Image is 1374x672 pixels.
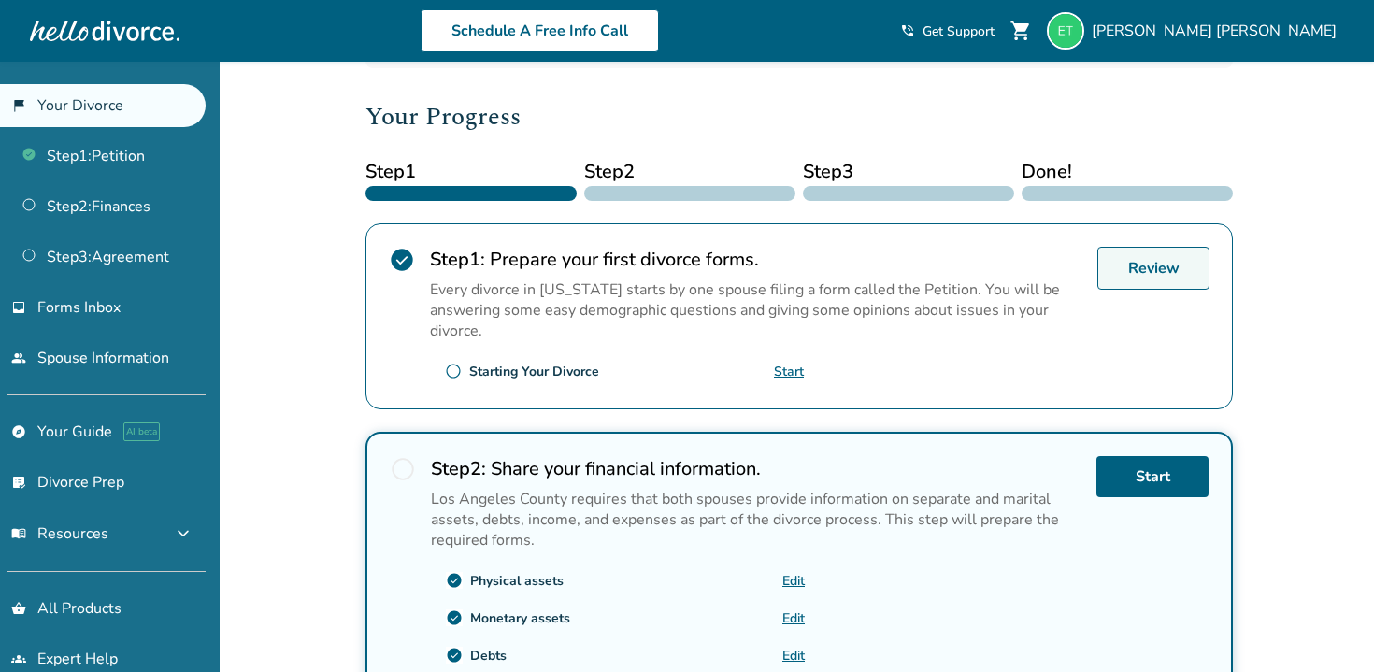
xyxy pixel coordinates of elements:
span: AI beta [123,422,160,441]
a: Start [1096,456,1209,497]
a: Edit [782,609,805,627]
span: explore [11,424,26,439]
a: Start [774,363,804,380]
span: radio_button_unchecked [445,363,462,379]
span: shopping_cart [1009,20,1032,42]
span: people [11,350,26,365]
iframe: Chat Widget [1281,582,1374,672]
strong: Step 1 : [430,247,485,272]
span: groups [11,651,26,666]
span: shopping_basket [11,601,26,616]
a: Review [1097,247,1209,290]
span: radio_button_unchecked [390,456,416,482]
span: check_circle [389,247,415,273]
span: expand_more [172,522,194,545]
p: Los Angeles County requires that both spouses provide information on separate and marital assets,... [431,489,1081,550]
span: check_circle [446,572,463,589]
h2: Your Progress [365,98,1233,136]
span: check_circle [446,609,463,626]
h2: Share your financial information. [431,456,1081,481]
span: Resources [11,523,108,544]
span: Step 3 [803,158,1014,186]
a: phone_in_talkGet Support [900,22,995,40]
p: Every divorce in [US_STATE] starts by one spouse filing a form called the Petition. You will be a... [430,279,1082,341]
span: Step 2 [584,158,795,186]
div: Starting Your Divorce [469,363,599,380]
span: Step 1 [365,158,577,186]
span: list_alt_check [11,475,26,490]
h2: Prepare your first divorce forms. [430,247,1082,272]
div: Debts [470,647,507,665]
span: [PERSON_NAME] [PERSON_NAME] [1092,21,1344,41]
span: phone_in_talk [900,23,915,38]
span: inbox [11,300,26,315]
span: flag_2 [11,98,26,113]
span: Get Support [923,22,995,40]
div: Physical assets [470,572,564,590]
span: Done! [1022,158,1233,186]
a: Edit [782,572,805,590]
span: Forms Inbox [37,297,121,318]
a: Edit [782,647,805,665]
strong: Step 2 : [431,456,486,481]
span: check_circle [446,647,463,664]
span: menu_book [11,526,26,541]
div: Monetary assets [470,609,570,627]
a: Schedule A Free Info Call [421,9,659,52]
img: elizabeth.tran27@gmail.com [1047,12,1084,50]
